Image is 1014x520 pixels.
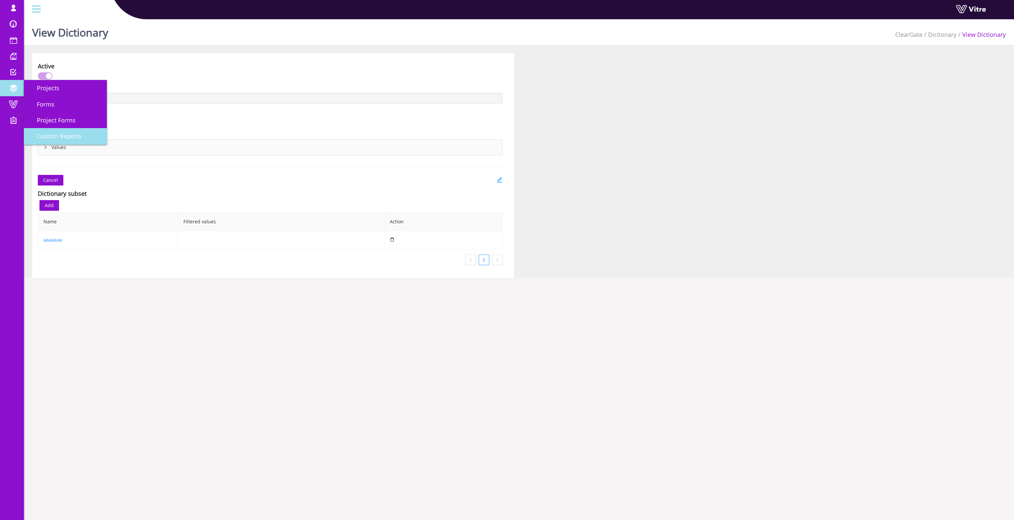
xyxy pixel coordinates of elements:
span: 415 [895,31,922,38]
div: rightValues [38,140,502,155]
button: left [465,255,476,265]
button: Cancel [38,175,63,186]
a: Projects [24,80,107,96]
span: delete [390,237,394,242]
span: right [495,258,499,262]
h1: View Dictionary [32,17,108,45]
a: Project Forms [24,112,107,128]
a: Dictionary [928,31,957,38]
th: Filtered values [178,213,384,231]
span: edit [497,177,503,183]
th: Action [384,213,503,231]
a: Forms [24,96,107,112]
button: right [492,255,503,265]
div: Dictionary subset [38,189,87,198]
input: Name [38,93,503,104]
button: Add [39,200,59,211]
span: Cancel [43,177,58,184]
li: View Dictionary [957,30,1006,39]
span: Add [45,202,54,209]
span: Projects [29,84,59,92]
span: left [469,258,473,262]
a: edit [497,175,503,186]
span: Project Forms [29,116,76,124]
a: Custom Reports [24,128,107,144]
li: 1 [479,255,489,265]
li: Previous Page [465,255,476,265]
span: Custom Reports [29,132,82,140]
div: Active [38,61,54,71]
a: 1 [479,255,489,265]
th: Name [38,213,178,231]
li: Next Page [492,255,503,265]
span: Forms [29,100,54,108]
a: aaaaaaa [43,237,62,243]
span: right [43,145,47,149]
